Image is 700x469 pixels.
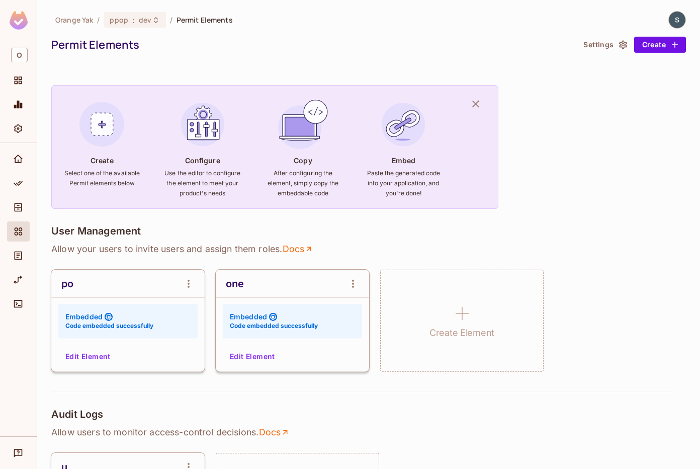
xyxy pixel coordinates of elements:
[55,15,93,25] span: the active workspace
[343,274,363,294] button: open Menu
[7,221,30,242] div: Elements
[61,348,115,365] button: Edit Element
[265,168,341,198] h6: After configuring the element, simply copy the embeddable code
[230,312,267,321] h4: Embedded
[61,278,73,290] div: po
[51,225,141,237] h4: User Management
[185,156,220,165] h4: Configure
[75,97,129,152] img: Create Element
[7,270,30,290] div: URL Mapping
[65,312,103,321] h4: Embedded
[97,15,100,25] li: /
[7,44,30,66] div: Workspace: Orange Yak
[282,243,314,255] a: Docs
[164,168,241,198] h6: Use the editor to configure the element to meet your product's needs
[7,149,30,169] div: Home
[110,15,128,25] span: ppop
[7,443,30,463] div: Help & Updates
[7,94,30,114] div: Monitoring
[10,11,28,30] img: SReyMgAAAABJRU5ErkJggg==
[132,16,135,24] span: :
[258,426,290,438] a: Docs
[51,243,686,255] p: Allow your users to invite users and assign them roles .
[51,426,686,438] p: Allow users to monitor access-control decisions .
[91,156,114,165] h4: Create
[7,294,30,314] div: Connect
[365,168,442,198] h6: Paste the generated code into your application, and you're done!
[7,197,30,217] div: Directory
[226,278,244,290] div: one
[11,48,28,62] span: O
[579,37,630,53] button: Settings
[294,156,312,165] h4: Copy
[230,321,318,330] h6: Code embedded successfully
[7,173,30,193] div: Policy
[65,321,153,330] h6: Code embedded successfully
[177,15,233,25] span: Permit Elements
[7,70,30,90] div: Projects
[170,15,172,25] li: /
[226,348,279,365] button: Edit Element
[429,325,494,340] h1: Create Element
[669,12,685,28] img: shuvyankor@gmail.com
[376,97,430,152] img: Embed Element
[634,37,686,53] button: Create
[7,246,30,266] div: Audit Log
[7,119,30,139] div: Settings
[64,168,140,188] h6: Select one of the available Permit elements below
[276,97,330,152] img: Copy Element
[51,37,574,52] div: Permit Elements
[179,274,199,294] button: open Menu
[176,97,230,152] img: Configure Element
[392,156,416,165] h4: Embed
[139,15,151,25] span: dev
[51,408,104,420] h4: Audit Logs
